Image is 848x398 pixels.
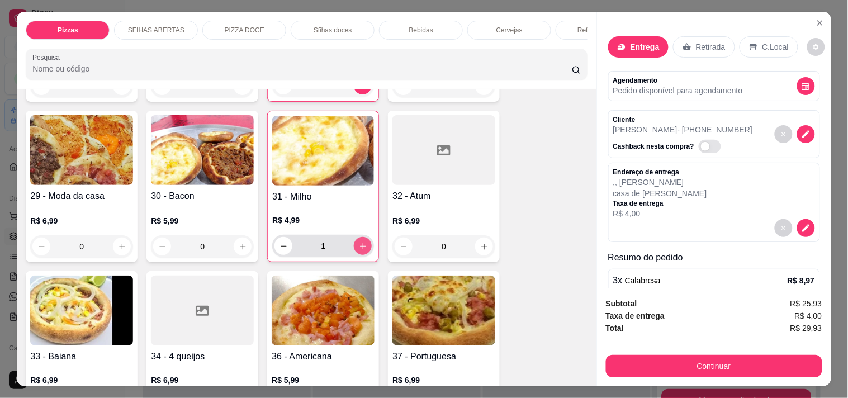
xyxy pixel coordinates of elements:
[153,238,171,255] button: decrease-product-quantity
[795,310,822,322] span: R$ 4,00
[30,276,133,345] img: product-image
[32,53,64,62] label: Pesquisa
[272,190,374,203] h4: 31 - Milho
[272,276,375,345] img: product-image
[699,140,726,153] label: Automatic updates
[613,188,707,199] p: casa de [PERSON_NAME]
[58,26,78,35] p: Pizzas
[606,299,637,308] strong: Subtotal
[807,38,825,56] button: decrease-product-quantity
[811,14,829,32] button: Close
[354,237,372,255] button: increase-product-quantity
[151,215,254,226] p: R$ 5,99
[631,41,660,53] p: Entrega
[496,26,523,35] p: Cervejas
[392,350,495,363] h4: 37 - Portuguesa
[272,215,374,226] p: R$ 4,99
[151,350,254,363] h4: 34 - 4 queijos
[613,85,743,96] p: Pedido disponível para agendamento
[613,177,707,188] p: , , [PERSON_NAME]
[32,238,50,255] button: decrease-product-quantity
[613,142,694,151] p: Cashback nesta compra?
[762,41,789,53] p: C.Local
[606,355,822,377] button: Continuar
[613,199,707,208] p: Taxa de entrega
[151,375,254,386] p: R$ 6,99
[608,251,820,264] p: Resumo do pedido
[272,116,374,186] img: product-image
[775,125,793,143] button: decrease-product-quantity
[151,189,254,203] h4: 30 - Bacon
[788,275,815,286] p: R$ 8,97
[151,115,254,185] img: product-image
[392,276,495,345] img: product-image
[274,237,292,255] button: decrease-product-quantity
[30,375,133,386] p: R$ 6,99
[475,238,493,255] button: increase-product-quantity
[392,189,495,203] h4: 32 - Atum
[606,311,665,320] strong: Taxa de entrega
[234,238,252,255] button: increase-product-quantity
[613,208,707,219] p: R$ 4,00
[392,375,495,386] p: R$ 6,99
[272,350,375,363] h4: 36 - Americana
[272,375,375,386] p: R$ 5,99
[225,26,264,35] p: PIZZA DOCE
[613,124,753,135] p: [PERSON_NAME] - [PHONE_NUMBER]
[392,215,495,226] p: R$ 6,99
[696,41,726,53] p: Retirada
[30,189,133,203] h4: 29 - Moda da casa
[613,168,707,177] p: Endereço de entrega
[128,26,184,35] p: SFIHAS ABERTAS
[395,238,413,255] button: decrease-product-quantity
[409,26,433,35] p: Bebidas
[613,76,743,85] p: Agendamento
[314,26,352,35] p: Sfihas doces
[606,324,624,333] strong: Total
[30,215,133,226] p: R$ 6,99
[797,125,815,143] button: decrease-product-quantity
[790,322,822,334] span: R$ 29,93
[577,26,618,35] p: Refrigerantes
[30,350,133,363] h4: 33 - Baiana
[797,219,815,237] button: decrease-product-quantity
[790,297,822,310] span: R$ 25,93
[625,276,661,285] span: Calabresa
[113,238,131,255] button: increase-product-quantity
[613,274,661,287] p: 3 x
[797,77,815,95] button: decrease-product-quantity
[32,63,572,74] input: Pesquisa
[30,115,133,185] img: product-image
[613,115,753,124] p: Cliente
[775,219,793,237] button: decrease-product-quantity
